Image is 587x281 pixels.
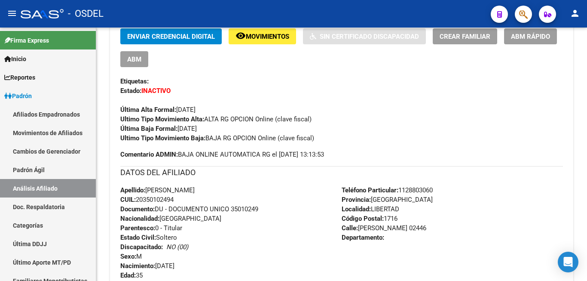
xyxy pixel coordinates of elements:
[120,215,159,222] strong: Nacionalidad:
[127,56,141,63] span: ABM
[120,234,156,241] strong: Estado Civil:
[120,262,155,270] strong: Nacimiento:
[320,33,419,40] span: Sin Certificado Discapacidad
[342,186,433,194] span: 1128803060
[120,115,312,123] span: ALTA RG OPCION Online (clave fiscal)
[120,253,136,260] strong: Sexo:
[120,272,136,279] strong: Edad:
[511,33,550,40] span: ABM Rápido
[141,87,171,95] strong: INACTIVO
[120,253,142,260] span: M
[120,272,143,279] span: 35
[229,28,296,44] button: Movimientos
[342,224,358,232] strong: Calle:
[120,196,136,204] strong: CUIL:
[120,77,149,85] strong: Etiquetas:
[342,205,371,213] strong: Localidad:
[120,87,141,95] strong: Estado:
[120,150,324,159] span: BAJA ONLINE AUTOMATICA RG el [DATE] 13:13:53
[68,4,104,23] span: - OSDEL
[120,224,155,232] strong: Parentesco:
[120,125,197,133] span: [DATE]
[127,33,215,40] span: Enviar Credencial Digital
[120,51,148,67] button: ABM
[440,33,490,40] span: Crear Familiar
[120,215,221,222] span: [GEOGRAPHIC_DATA]
[4,36,49,45] span: Firma Express
[342,205,399,213] span: LIBERTAD
[120,115,204,123] strong: Ultimo Tipo Movimiento Alta:
[342,215,397,222] span: 1716
[120,134,314,142] span: BAJA RG OPCION Online (clave fiscal)
[504,28,557,44] button: ABM Rápido
[120,205,155,213] strong: Documento:
[120,224,182,232] span: 0 - Titular
[342,186,398,194] strong: Teléfono Particular:
[120,106,176,114] strong: Última Alta Formal:
[342,234,384,241] strong: Departamento:
[120,134,205,142] strong: Ultimo Tipo Movimiento Baja:
[235,31,246,41] mat-icon: remove_red_eye
[558,252,578,272] div: Open Intercom Messenger
[303,28,426,44] button: Sin Certificado Discapacidad
[4,54,26,64] span: Inicio
[120,125,177,133] strong: Última Baja Formal:
[342,224,426,232] span: [PERSON_NAME] 02446
[120,106,196,114] span: [DATE]
[120,28,222,44] button: Enviar Credencial Digital
[4,73,35,82] span: Reportes
[120,151,178,158] strong: Comentario ADMIN:
[342,215,384,222] strong: Código Postal:
[120,167,563,179] h3: DATOS DEL AFILIADO
[342,196,433,204] span: [GEOGRAPHIC_DATA]
[120,186,145,194] strong: Apellido:
[7,8,17,19] mat-icon: menu
[120,196,174,204] span: 20350102494
[246,33,289,40] span: Movimientos
[120,205,258,213] span: DU - DOCUMENTO UNICO 35010249
[433,28,497,44] button: Crear Familiar
[120,234,177,241] span: Soltero
[120,262,174,270] span: [DATE]
[120,243,163,251] strong: Discapacitado:
[570,8,580,19] mat-icon: person
[120,186,195,194] span: [PERSON_NAME]
[342,196,371,204] strong: Provincia:
[4,91,32,101] span: Padrón
[166,243,188,251] i: NO (00)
